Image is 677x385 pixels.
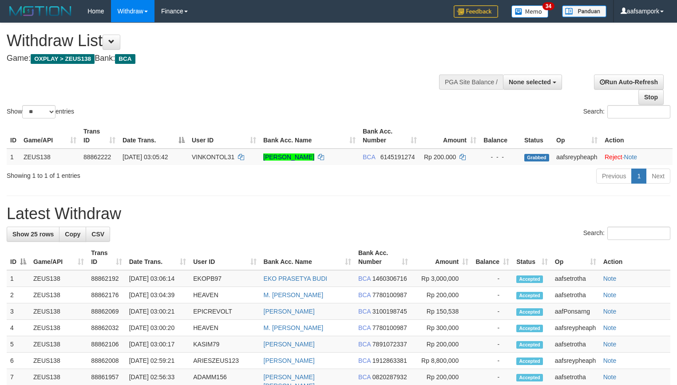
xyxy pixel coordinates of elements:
a: Reject [605,153,622,161]
td: - [472,287,513,303]
a: M. [PERSON_NAME] [264,291,324,299]
a: [PERSON_NAME] [264,341,315,348]
td: - [472,270,513,287]
label: Show entries [7,105,74,118]
label: Search: [583,105,670,118]
th: Status: activate to sort column ascending [513,245,551,270]
th: Bank Acc. Name: activate to sort column ascending [260,245,355,270]
td: - [472,303,513,320]
td: 1 [7,270,30,287]
td: ZEUS138 [30,287,87,303]
a: Stop [638,90,664,105]
td: ZEUS138 [30,336,87,353]
th: User ID: activate to sort column ascending [188,123,260,149]
span: 34 [542,2,554,10]
div: - - - [483,153,517,161]
td: 88862106 [87,336,126,353]
td: ARIESZEUS123 [190,353,260,369]
img: MOTION_logo.png [7,4,74,18]
span: BCA [358,291,371,299]
th: Op: activate to sort column ascending [553,123,601,149]
td: [DATE] 03:04:39 [126,287,190,303]
td: ZEUS138 [30,353,87,369]
a: Note [603,373,617,381]
td: 88862008 [87,353,126,369]
td: [DATE] 03:00:20 [126,320,190,336]
span: Accepted [516,341,543,349]
th: Status [521,123,553,149]
th: Bank Acc. Number: activate to sort column ascending [355,245,412,270]
span: BCA [358,341,371,348]
td: ZEUS138 [20,149,80,165]
td: KASIM79 [190,336,260,353]
td: aafsreypheaph [551,353,600,369]
span: Accepted [516,374,543,381]
input: Search: [607,105,670,118]
td: aafsetrotha [551,287,600,303]
a: Note [603,291,617,299]
a: Note [603,324,617,331]
td: 88862032 [87,320,126,336]
span: Copy [65,231,80,238]
td: HEAVEN [190,287,260,303]
td: ZEUS138 [30,303,87,320]
td: [DATE] 03:00:21 [126,303,190,320]
td: - [472,336,513,353]
th: Trans ID: activate to sort column ascending [80,123,119,149]
td: aafsreypheaph [553,149,601,165]
span: Accepted [516,292,543,299]
a: [PERSON_NAME] [264,357,315,364]
span: VINKONTOL31 [192,153,234,161]
span: Accepted [516,308,543,316]
th: Bank Acc. Number: activate to sort column ascending [359,123,420,149]
td: 6 [7,353,30,369]
th: Action [601,123,673,149]
a: Show 25 rows [7,227,59,242]
span: None selected [509,79,551,86]
a: Note [603,341,617,348]
select: Showentries [22,105,55,118]
span: BCA [358,324,371,331]
td: EKOPB97 [190,270,260,287]
td: [DATE] 03:06:14 [126,270,190,287]
td: - [472,320,513,336]
span: CSV [91,231,104,238]
span: BCA [358,275,371,282]
span: Copy 3100198745 to clipboard [372,308,407,315]
td: 2 [7,287,30,303]
th: Game/API: activate to sort column ascending [20,123,80,149]
span: [DATE] 03:05:42 [123,153,168,161]
a: [PERSON_NAME] [263,153,314,161]
td: Rp 8,800,000 [412,353,472,369]
td: aafsreypheaph [551,320,600,336]
td: Rp 200,000 [412,287,472,303]
span: 88862222 [83,153,111,161]
th: Amount: activate to sort column ascending [412,245,472,270]
span: Copy 1460306716 to clipboard [372,275,407,282]
a: 1 [631,169,646,184]
td: Rp 150,538 [412,303,472,320]
td: - [472,353,513,369]
span: Copy 1912863381 to clipboard [372,357,407,364]
th: ID: activate to sort column descending [7,245,30,270]
a: EKO PRASETYA BUDI [264,275,328,282]
a: Run Auto-Refresh [594,75,664,90]
td: HEAVEN [190,320,260,336]
td: ZEUS138 [30,270,87,287]
td: 88862176 [87,287,126,303]
button: None selected [503,75,562,90]
td: 88862069 [87,303,126,320]
span: Copy 7780100987 to clipboard [372,324,407,331]
span: Grabbed [524,154,549,161]
th: ID [7,123,20,149]
td: Rp 300,000 [412,320,472,336]
span: Rp 200.000 [424,153,456,161]
th: Balance: activate to sort column ascending [472,245,513,270]
th: Date Trans.: activate to sort column ascending [126,245,190,270]
h1: Latest Withdraw [7,205,670,223]
a: CSV [86,227,110,242]
th: Trans ID: activate to sort column ascending [87,245,126,270]
a: Next [646,169,670,184]
td: aafsetrotha [551,270,600,287]
label: Search: [583,227,670,240]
